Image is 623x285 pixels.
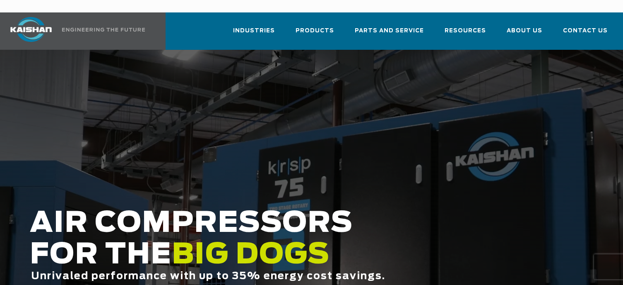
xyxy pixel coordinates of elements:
span: Unrivaled performance with up to 35% energy cost savings. [31,271,385,281]
a: Resources [445,20,486,48]
a: Industries [233,20,275,48]
a: About Us [507,20,542,48]
span: About Us [507,26,542,36]
span: BIG DOGS [172,241,330,269]
a: Parts and Service [355,20,424,48]
span: Contact Us [563,26,608,36]
span: Parts and Service [355,26,424,36]
a: Products [296,20,334,48]
span: Resources [445,26,486,36]
span: Products [296,26,334,36]
img: Engineering the future [62,28,145,32]
span: Industries [233,26,275,36]
a: Contact Us [563,20,608,48]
